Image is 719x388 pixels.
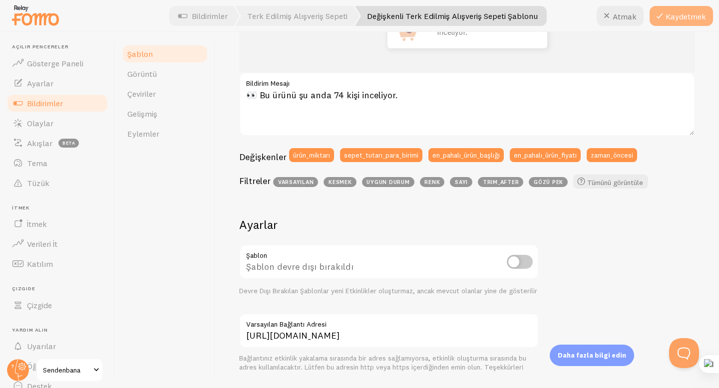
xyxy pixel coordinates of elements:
[239,217,278,232] font: Ayarlar
[293,150,330,159] font: ürün_miktarı
[27,259,53,269] font: Katılım
[289,148,334,162] button: ürün_miktarı
[514,150,577,159] font: en_pahalı_ürün_fiyatı
[239,175,271,187] font: Filtreler
[329,179,352,186] font: kesmek
[510,148,581,162] button: en_pahalı_ürün_fiyatı
[587,178,643,187] font: Tümünü görüntüle
[239,286,537,295] font: Devre Dışı Bırakılan Şablonlar yeni Etkinlikler oluşturmaz, ancak mevcut olanlar yine de gösterilir
[6,113,109,133] a: Olaylar
[27,300,52,310] font: Çizgide
[27,219,47,229] font: İtmek
[534,179,563,186] font: gözü pek
[27,178,49,188] font: Tüzük
[36,358,103,382] a: Sendenbana
[121,84,209,104] a: Çeviriler
[591,150,633,159] font: zaman_öncesi
[121,104,209,124] a: Gelişmiş
[27,58,83,68] font: Gösterge Paneli
[558,351,626,359] font: Daha fazla bilgi edin
[483,179,519,186] font: trim_after
[424,179,440,186] font: renk
[127,129,159,139] font: Eylemler
[27,138,52,148] font: Akışlar
[121,44,209,64] a: Şablon
[43,366,80,375] font: Sendenbana
[278,179,314,186] font: varsayılan
[6,356,109,376] a: Öğrenmek
[6,336,109,356] a: Uyarılar
[12,327,48,333] font: Yardım Alın
[121,124,209,144] a: Eylemler
[127,89,156,99] font: Çeviriler
[27,118,53,128] font: Olaylar
[340,148,422,162] button: sepet_tutarı_para_birimi
[550,345,634,366] div: Daha fazla bilgi edin
[455,179,468,186] font: sayı
[27,239,57,249] font: Verileri İt
[6,93,109,113] a: Bildirimler
[27,78,53,88] font: Ayarlar
[6,133,109,153] a: Akışlar beta
[12,285,35,292] font: Çizgide
[6,53,109,73] a: Gösterge Paneli
[6,295,109,315] a: Çizgide
[10,2,60,28] img: fomo-relay-logo-orange.svg
[428,148,504,162] button: en_pahalı_ürün_başlığı
[669,338,699,368] iframe: Help Scout Beacon - Açık
[344,150,418,159] font: sepet_tutarı_para_birimi
[239,151,287,163] font: Değişkenler
[432,150,500,159] font: en_pahalı_ürün_başlığı
[27,98,63,108] font: Bildirimler
[366,179,409,186] font: uygun durum
[239,354,526,372] font: Bağlantınız etkinlik yakalama sırasında bir adres sağlamıyorsa, etkinlik oluşturma sırasında bu a...
[6,153,109,173] a: Tema
[12,204,29,211] font: İtmek
[6,254,109,274] a: Katılım
[437,20,537,36] p: 👀 Bu ürünü şu anda 74 kişi inceliyor.
[127,69,157,79] font: Görüntü
[246,261,354,272] font: Şablon devre dışı bırakıldı
[6,73,109,93] a: Ayarlar
[27,341,56,351] font: Uyarılar
[246,79,290,88] font: Bildirim Mesajı
[27,158,47,168] font: Tema
[121,64,209,84] a: Görüntü
[587,148,637,162] button: zaman_öncesi
[127,49,153,59] font: Şablon
[246,320,327,329] font: Varsayılan Bağlantı Adresi
[6,234,109,254] a: Verileri İt
[6,214,109,234] a: İtmek
[127,109,157,119] font: Gelişmiş
[573,175,648,189] a: Tümünü görüntüle
[62,140,75,146] font: beta
[6,173,109,193] a: Tüzük
[12,43,69,50] font: Açılır pencereler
